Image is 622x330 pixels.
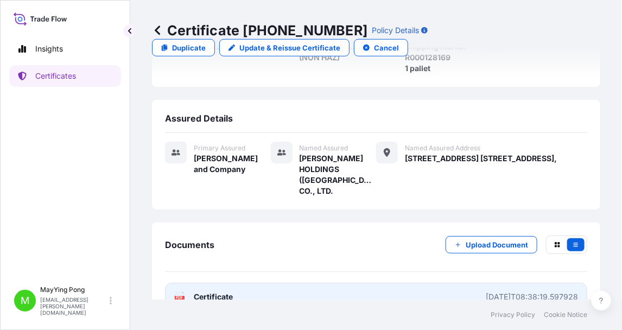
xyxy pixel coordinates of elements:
a: Duplicate [152,39,215,56]
p: MayYing Pong [40,285,107,294]
span: Named Assured Address [405,144,480,153]
a: Insights [9,38,121,60]
button: Upload Document [446,236,537,253]
a: Certificates [9,65,121,87]
span: Documents [165,239,214,250]
a: PDFCertificate[DATE]T08:38:19.597928 [165,283,587,311]
p: [EMAIL_ADDRESS][PERSON_NAME][DOMAIN_NAME] [40,296,107,316]
span: Assured Details [165,113,233,124]
span: [STREET_ADDRESS] [STREET_ADDRESS], [405,153,557,164]
p: Duplicate [172,42,206,53]
a: Update & Reissue Certificate [219,39,350,56]
p: Policy Details [372,25,419,36]
p: Insights [35,43,63,54]
a: Privacy Policy [491,310,535,319]
a: Cookie Notice [544,310,587,319]
span: Certificate [194,291,233,302]
span: [PERSON_NAME] and Company [194,153,271,175]
p: Certificate [PHONE_NUMBER] [152,22,367,39]
div: [DATE]T08:38:19.597928 [486,291,578,302]
span: Primary assured [194,144,245,153]
span: [PERSON_NAME] HOLDINGS ([GEOGRAPHIC_DATA]) CO., LTD. [300,153,377,196]
text: PDF [176,296,183,300]
p: Upload Document [466,239,528,250]
span: Named Assured [300,144,348,153]
button: Cancel [354,39,408,56]
p: Cancel [374,42,399,53]
span: M [21,295,29,306]
p: Certificates [35,71,76,81]
p: Update & Reissue Certificate [239,42,340,53]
